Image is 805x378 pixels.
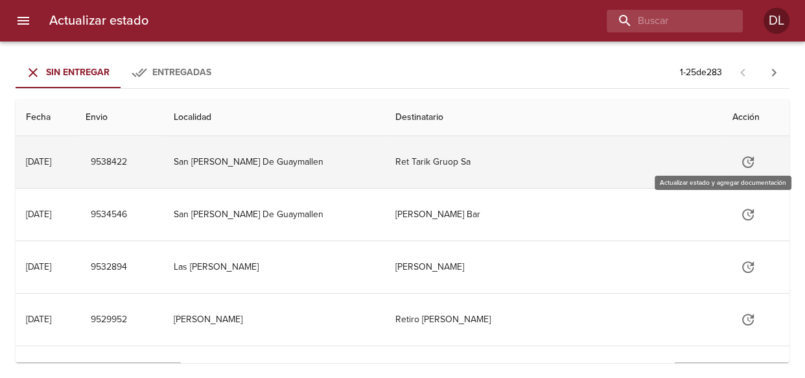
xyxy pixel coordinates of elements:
td: San [PERSON_NAME] De Guaymallen [163,189,385,241]
td: Las [PERSON_NAME] [163,241,385,293]
button: menu [8,5,39,36]
p: 1 - 25 de 283 [680,66,722,79]
span: Pagina siguiente [758,57,789,88]
td: [PERSON_NAME] [163,294,385,346]
h6: Actualizar estado [49,10,148,31]
div: DL [764,8,789,34]
th: Fecha [16,99,75,136]
div: [DATE] [26,261,51,272]
span: Pagina anterior [727,65,758,78]
button: 9534546 [86,203,132,227]
input: buscar [607,10,721,32]
span: Entregadas [152,67,211,78]
td: [PERSON_NAME] [385,241,722,293]
span: Actualizar estado y agregar documentación [732,261,764,272]
td: Retiro [PERSON_NAME] [385,294,722,346]
th: Envio [75,99,163,136]
td: [PERSON_NAME] Bar [385,189,722,241]
span: 9532894 [91,259,127,276]
span: 9529952 [91,312,127,328]
span: Actualizar estado y agregar documentación [732,313,764,324]
th: Acción [722,99,789,136]
span: Sin Entregar [46,67,110,78]
th: Destinatario [385,99,722,136]
div: Tabs Envios [16,57,223,88]
span: 9534546 [91,207,127,223]
div: [DATE] [26,209,51,220]
div: [DATE] [26,156,51,167]
button: 9529952 [86,308,132,332]
span: Actualizar estado y agregar documentación [732,208,764,219]
td: Ret Tarik Gruop Sa [385,136,722,188]
th: Localidad [163,99,385,136]
div: [DATE] [26,314,51,325]
div: Abrir información de usuario [764,8,789,34]
button: 9538422 [86,150,132,174]
td: San [PERSON_NAME] De Guaymallen [163,136,385,188]
span: 9538422 [91,154,127,171]
button: 9532894 [86,255,132,279]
